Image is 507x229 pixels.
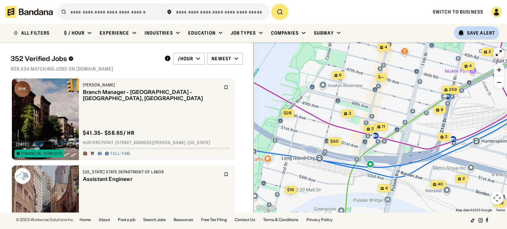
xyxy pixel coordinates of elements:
div: [DATE] [16,142,29,146]
div: [PERSON_NAME] [83,82,220,88]
span: 259 [449,87,457,93]
div: Companies [271,30,299,36]
span: 8 [441,107,443,113]
a: Home [80,218,91,222]
span: 4 [385,44,387,50]
a: Switch to Business [433,9,483,15]
button: Map camera controls [490,191,504,205]
a: Free Tax Filing [201,218,227,222]
a: About [99,218,110,222]
div: Save Alert [467,30,495,36]
img: Google [255,204,277,213]
div: grid [11,76,243,213]
div: /hour [178,56,193,62]
img: Bandana logotype [5,6,53,18]
span: 2 [371,126,374,132]
span: $-- [378,74,384,79]
div: Subway [314,30,334,36]
span: 11 [382,124,385,129]
a: Terms (opens in new tab) [496,208,505,212]
div: 352 Verified Jobs [11,55,159,63]
span: 2 [462,176,465,182]
span: $50 [330,139,339,144]
div: [US_STATE] State Department of Labor [83,169,220,175]
div: Financial Services [21,152,62,156]
div: ALL FILTERS [21,31,50,35]
a: Open this area in Google Maps (opens a new window) [255,204,277,213]
div: Full-time [111,151,131,157]
div: Hunters Point · [STREET_ADDRESS][PERSON_NAME] · [US_STATE] [83,140,231,146]
div: $ / hour [64,30,84,36]
div: Newest [212,56,231,62]
div: Job Types [231,30,256,36]
div: Experience [100,30,129,36]
span: $28 [496,200,504,205]
span: 3 [349,111,351,116]
span: 2 [445,134,448,140]
a: Terms & Conditions [263,218,298,222]
span: 40 [438,182,443,187]
a: Contact Us [235,218,255,222]
span: 2 [489,49,491,55]
div: $ 41.35 - $58.65 / hr [83,129,135,136]
img: J.P. Morgan logo [15,81,30,97]
span: 4 [385,186,388,191]
a: Resources [174,218,193,222]
span: 6 [339,72,342,78]
div: Branch Manager - [GEOGRAPHIC_DATA] - [GEOGRAPHIC_DATA], [GEOGRAPHIC_DATA] [83,89,220,101]
div: © 2025 Workwise Solutions Inc. [16,218,74,222]
span: Map data ©2025 Google [456,208,492,212]
span: $16 [287,187,294,192]
div: Industries [145,30,173,36]
a: Post a job [118,218,135,222]
span: $28 [284,110,292,115]
a: Privacy Policy [306,218,333,222]
span: 4 [469,63,472,69]
a: Search Jobs [143,218,166,222]
img: New York State Department of Labor logo [15,168,30,184]
div: 909,534 matching jobs on [DOMAIN_NAME] [11,66,243,72]
div: Education [188,30,216,36]
div: Assistant Engineer [83,176,220,182]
